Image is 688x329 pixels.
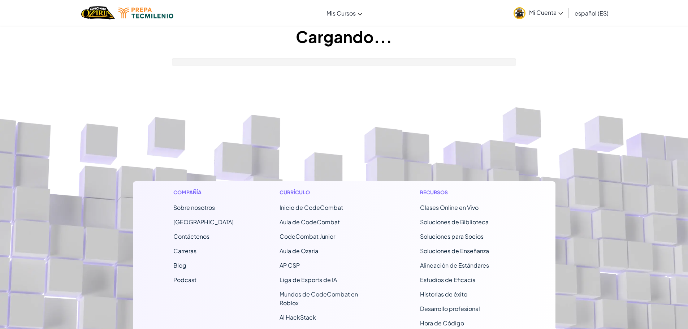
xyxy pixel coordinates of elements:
a: Mundos de CodeCombat en Roblox [280,290,358,307]
h1: Recursos [420,189,515,196]
a: Sobre nosotros [173,204,215,211]
a: AP CSP [280,261,300,269]
a: Hora de Código [420,319,464,327]
span: Inicio de CodeCombat [280,204,343,211]
a: AI HackStack [280,313,316,321]
a: español (ES) [571,3,612,23]
a: [GEOGRAPHIC_DATA] [173,218,234,226]
a: Soluciones para Socios [420,233,484,240]
span: español (ES) [575,9,609,17]
h1: Currículo [280,189,375,196]
a: Podcast [173,276,196,283]
a: Aula de CodeCombat [280,218,340,226]
a: Mi Cuenta [510,1,567,24]
a: CodeCombat Junior [280,233,335,240]
a: Desarrollo profesional [420,305,480,312]
a: Ozaria by CodeCombat logo [81,5,115,20]
a: Historias de éxito [420,290,467,298]
img: Tecmilenio logo [118,8,173,18]
a: Alineación de Estándares [420,261,489,269]
a: Liga de Esports de IA [280,276,337,283]
a: Clases Online en Vivo [420,204,479,211]
a: Estudios de Eficacia [420,276,476,283]
span: Contáctenos [173,233,209,240]
img: Home [81,5,115,20]
a: Blog [173,261,186,269]
span: Mis Cursos [326,9,356,17]
a: Mis Cursos [323,3,366,23]
a: Soluciones de Enseñanza [420,247,489,255]
a: Aula de Ozaria [280,247,318,255]
h1: Compañía [173,189,234,196]
a: Soluciones de Biblioteca [420,218,489,226]
img: avatar [514,7,525,19]
span: Mi Cuenta [529,9,563,16]
a: Carreras [173,247,196,255]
